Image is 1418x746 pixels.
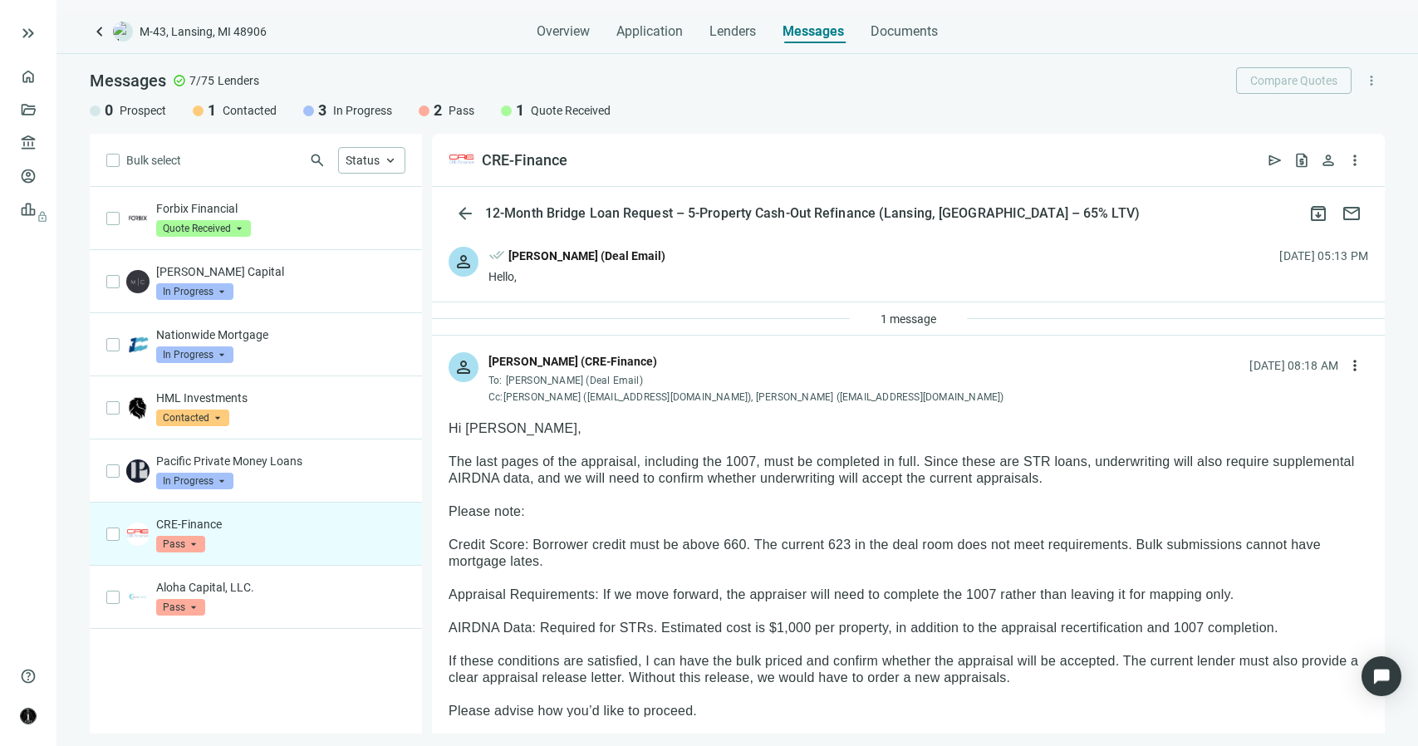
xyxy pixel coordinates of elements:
span: person [1320,152,1337,169]
button: mail [1335,197,1368,230]
p: Nationwide Mortgage [156,326,405,343]
p: CRE-Finance [156,516,405,533]
img: 384926dc-cb31-43a6-84c5-09bd79558510 [126,396,150,420]
img: avatar [21,709,36,724]
div: [PERSON_NAME] (Deal Email) [508,247,665,265]
div: CRE-Finance [482,150,567,170]
span: 7/75 [189,72,214,89]
img: 9c74dd18-5a3a-48e1-bbf5-cac8b8b48b2c [126,207,150,230]
span: Contacted [223,102,277,119]
span: request_quote [1293,152,1310,169]
span: person [454,252,473,272]
img: f0c8e67c-8c0e-4a2b-8b6b-48c2e6e563d8 [126,459,150,483]
span: person [454,357,473,377]
span: Lenders [218,72,259,89]
button: request_quote [1288,147,1315,174]
span: done_all [488,247,505,268]
span: keyboard_arrow_up [383,153,398,168]
img: 0bc39c7f-d7ad-4d55-b3db-8267c729b207 [126,333,150,356]
span: more_vert [1347,357,1363,374]
span: Overview [537,23,590,40]
a: keyboard_arrow_left [90,22,110,42]
span: arrow_back [455,204,475,223]
button: arrow_back [449,197,482,230]
button: Compare Quotes [1236,67,1352,94]
span: 1 [208,101,216,120]
span: 2 [434,101,442,120]
span: Prospect [120,102,166,119]
p: Forbix Financial [156,200,405,217]
span: [PERSON_NAME] (Deal Email) [506,375,643,386]
p: [PERSON_NAME] Capital [156,263,405,280]
button: send [1262,147,1288,174]
img: deal-logo [113,22,133,42]
span: M-43, Lansing, MI 48906 [140,23,267,40]
div: Cc: [PERSON_NAME] ([EMAIL_ADDRESS][DOMAIN_NAME]), [PERSON_NAME] ([EMAIL_ADDRESS][DOMAIN_NAME]) [488,390,1004,404]
p: Aloha Capital, LLC. [156,579,405,596]
div: [DATE] 05:13 PM [1279,247,1368,265]
button: 1 message [866,306,950,332]
span: Documents [871,23,938,40]
span: Bulk select [126,151,181,169]
span: 0 [105,101,113,120]
span: 1 message [881,312,936,326]
span: Contacted [156,410,229,426]
span: In Progress [156,283,233,300]
span: Quote Received [531,102,611,119]
div: To: [488,374,1004,387]
span: In Progress [156,473,233,489]
div: 12-Month Bridge Loan Request – 5-Property Cash-Out Refinance (Lansing, [GEOGRAPHIC_DATA] – 65% LTV) [482,205,1143,222]
span: check_circle [173,74,186,87]
img: 050ecbbc-33a4-4638-ad42-49e587a38b20 [126,270,150,293]
span: 1 [516,101,524,120]
span: Lenders [709,23,756,40]
span: Quote Received [156,220,251,237]
button: more_vert [1358,67,1385,94]
div: [DATE] 08:18 AM [1249,356,1338,375]
div: [PERSON_NAME] (CRE-Finance) [488,352,657,371]
span: mail [1342,204,1362,223]
span: help [20,668,37,685]
span: archive [1308,204,1328,223]
span: In Progress [333,102,392,119]
p: Pacific Private Money Loans [156,453,405,469]
div: Open Intercom Messenger [1362,656,1401,696]
img: c3ca3172-0736-45a5-9f6c-d6e640231ee8 [449,147,475,174]
span: Pass [156,536,205,552]
span: 3 [318,101,326,120]
p: HML Investments [156,390,405,406]
span: more_vert [1364,73,1379,88]
span: search [309,152,326,169]
button: person [1315,147,1342,174]
img: e3141642-d4f6-485e-9f1f-d98455ea0309 [126,586,150,609]
img: c3ca3172-0736-45a5-9f6c-d6e640231ee8 [126,523,150,546]
button: archive [1302,197,1335,230]
button: more_vert [1342,352,1368,379]
span: Application [616,23,683,40]
span: Pass [449,102,474,119]
span: Messages [90,71,166,91]
button: more_vert [1342,147,1368,174]
span: Messages [783,23,844,39]
button: keyboard_double_arrow_right [18,23,38,43]
span: send [1267,152,1283,169]
span: Status [346,154,380,167]
span: In Progress [156,346,233,363]
span: Pass [156,599,205,616]
span: more_vert [1347,152,1363,169]
div: Hello, [488,268,665,285]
